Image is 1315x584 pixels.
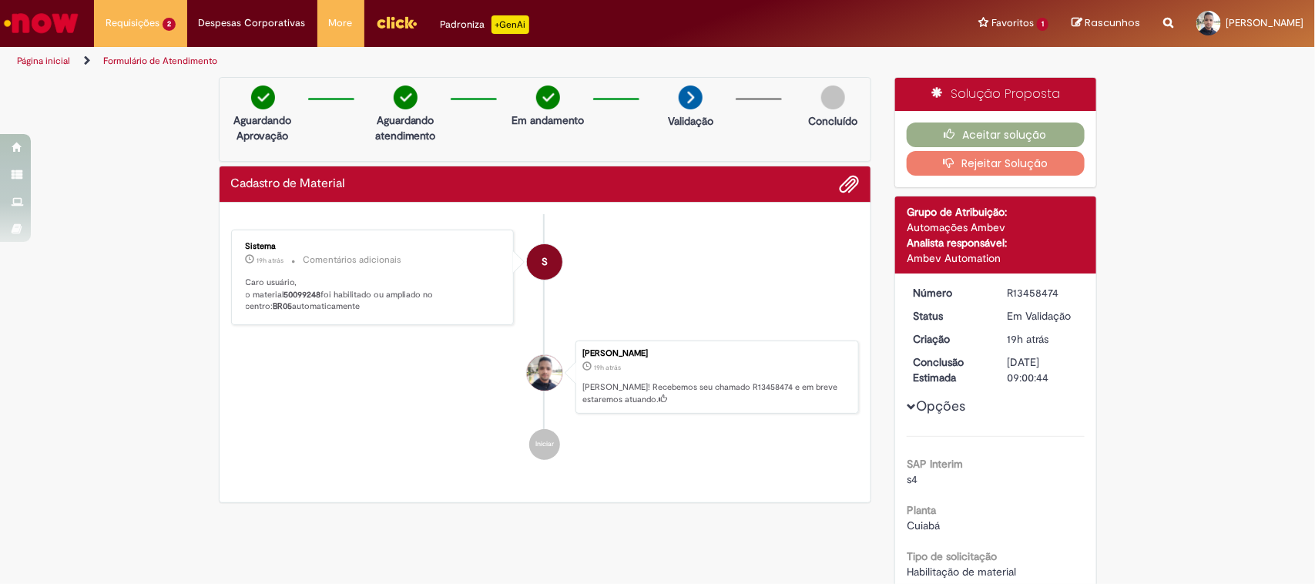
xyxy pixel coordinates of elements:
div: Em Validação [1008,308,1079,324]
img: ServiceNow [2,8,81,39]
button: Adicionar anexos [839,174,859,194]
span: [PERSON_NAME] [1226,16,1303,29]
span: More [329,15,353,31]
div: Ambev Automation [907,250,1085,266]
div: Automações Ambev [907,220,1085,235]
time: 28/08/2025 15:00:35 [1008,332,1049,346]
p: Em andamento [512,112,584,128]
a: Página inicial [17,55,70,67]
div: Analista responsável: [907,235,1085,250]
div: Solução Proposta [895,78,1096,111]
p: Validação [668,113,713,129]
a: Rascunhos [1072,16,1140,31]
span: S [542,243,548,280]
p: Caro usuário, o material foi habilitado ou ampliado no centro: automaticamente [246,277,502,313]
img: img-circle-grey.png [821,86,845,109]
h2: Cadastro de Material Histórico de tíquete [231,177,346,191]
span: 19h atrás [257,256,284,265]
div: Padroniza [441,15,529,34]
p: Aguardando atendimento [368,112,443,143]
small: Comentários adicionais [304,253,402,267]
div: 28/08/2025 15:00:35 [1008,331,1079,347]
dt: Criação [901,331,996,347]
button: Aceitar solução [907,123,1085,147]
img: check-circle-green.png [394,86,418,109]
img: check-circle-green.png [536,86,560,109]
p: [PERSON_NAME]! Recebemos seu chamado R13458474 e em breve estaremos atuando. [582,381,850,405]
div: [PERSON_NAME] [582,349,850,358]
span: 2 [163,18,176,31]
div: Grupo de Atribuição: [907,204,1085,220]
ul: Histórico de tíquete [231,214,860,476]
span: Despesas Corporativas [199,15,306,31]
b: 50099248 [284,289,321,300]
ul: Trilhas de página [12,47,865,76]
span: Favoritos [991,15,1034,31]
span: 1 [1037,18,1048,31]
img: click_logo_yellow_360x200.png [376,11,418,34]
div: Sistema [246,242,502,251]
dt: Conclusão Estimada [901,354,996,385]
span: Rascunhos [1085,15,1140,30]
span: s4 [907,472,917,486]
time: 28/08/2025 15:04:59 [257,256,284,265]
div: R13458474 [1008,285,1079,300]
img: arrow-next.png [679,86,703,109]
a: Formulário de Atendimento [103,55,217,67]
span: 19h atrás [1008,332,1049,346]
span: Requisições [106,15,159,31]
b: BR05 [273,300,293,312]
b: SAP Interim [907,457,963,471]
b: Planta [907,503,936,517]
button: Rejeitar Solução [907,151,1085,176]
img: check-circle-green.png [251,86,275,109]
dt: Status [901,308,996,324]
div: [DATE] 09:00:44 [1008,354,1079,385]
span: Cuiabá [907,519,940,532]
span: Habilitação de material [907,565,1016,579]
dt: Número [901,285,996,300]
time: 28/08/2025 15:00:35 [594,363,621,372]
p: Concluído [808,113,857,129]
li: Moises Antonio Da Silva Lima [231,341,860,415]
p: +GenAi [491,15,529,34]
div: System [527,244,562,280]
p: Aguardando Aprovação [226,112,300,143]
b: Tipo de solicitação [907,549,997,563]
div: Moises Antonio Da Silva Lima [527,355,562,391]
span: 19h atrás [594,363,621,372]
